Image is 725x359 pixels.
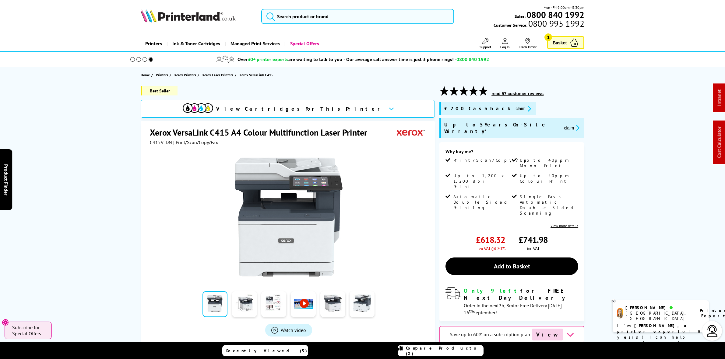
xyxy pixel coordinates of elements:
a: Log In [500,38,510,49]
span: Only 9 left [464,287,520,294]
span: 0800 995 1992 [527,21,584,26]
a: Home [141,72,151,78]
a: Intranet [716,90,722,106]
a: Add to Basket [445,257,578,275]
span: 0800 840 1992 [456,56,489,62]
span: 30+ printer experts [248,56,288,62]
a: Printerland Logo [141,9,254,24]
span: Save up to 60% on a subscription plan [450,331,530,337]
span: Print/Scan/Copy/Fax [453,157,532,163]
span: Automatic Double Sided Printing [453,194,511,210]
img: Printerland Logo [141,9,236,22]
p: of 8 years! I can help you choose the right product [617,323,704,352]
span: 1 [544,33,552,41]
span: ex VAT @ 20% [479,245,505,251]
span: £618.32 [476,234,505,245]
img: cmyk-icon.svg [183,103,213,113]
button: Close [2,319,9,326]
span: C415V_DN [150,139,172,145]
span: Watch video [281,327,306,333]
span: Xerox Laser Printers [202,72,233,78]
img: Xerox VersaLink C415 [229,157,348,277]
a: Cost Calculator [716,127,722,158]
span: Home [141,72,150,78]
input: Search product or brand [261,9,454,24]
span: Sales: [515,13,526,19]
span: Best Seller [141,86,178,95]
span: Customer Service: [494,21,584,28]
span: Up to 1,200 x 1,200 dpi Print [453,173,511,189]
div: [PERSON_NAME] [625,305,692,310]
span: Recently Viewed (5) [226,348,307,354]
button: promo-description [562,124,581,131]
h1: Xerox VersaLink C415 A4 Colour Multifunction Laser Printer [150,127,373,138]
img: user-headset-light.svg [706,325,718,337]
img: amy-livechat.png [617,308,623,319]
span: Ink & Toner Cartridges [172,36,220,51]
span: Up to 5 Years On-Site Warranty* [444,121,559,135]
div: Why buy me? [445,148,578,157]
a: Compare Products (2) [398,345,484,356]
span: Xerox Printers [174,72,196,78]
span: Product Finder [3,164,9,195]
a: Special Offers [284,36,324,51]
span: Printers [156,72,168,78]
a: View more details [551,223,578,228]
a: Basket 1 [547,36,584,49]
button: promo-description [514,105,533,112]
a: Track Order [519,38,537,49]
span: 2h, 8m [499,302,513,309]
span: Subscribe for Special Offers [12,324,46,337]
span: | Print/Scan/Copy/Fax [173,139,218,145]
span: Up to 40ppm Colour Print [520,173,577,184]
span: View Cartridges For This Printer [216,105,384,112]
sup: th [469,308,473,314]
a: Xerox VersaLink C415 [239,72,275,78]
span: Over are waiting to talk to you [238,56,342,62]
span: Up to 40ppm Mono Print [520,157,577,168]
div: [GEOGRAPHIC_DATA], [GEOGRAPHIC_DATA] [625,310,692,321]
a: Managed Print Services [225,36,284,51]
span: £200 Cashback [444,105,511,112]
div: modal_delivery [445,287,578,315]
a: Printers [156,72,170,78]
span: Log In [500,45,510,49]
span: Xerox VersaLink C415 [239,72,273,78]
span: View [532,329,563,340]
button: read 57 customer reviews [490,91,545,96]
span: inc VAT [527,245,540,251]
span: Single Pass Automatic Double Sided Scanning [520,194,577,216]
span: - Our average call answer time is just 3 phone rings! - [343,56,489,62]
a: 0800 840 1992 [526,12,584,18]
span: £741.98 [519,234,548,245]
span: Mon - Fri 9:00am - 5:30pm [544,5,584,10]
div: for FREE Next Day Delivery [464,287,578,301]
b: 0800 840 1992 [526,9,584,20]
b: I'm [PERSON_NAME], a printer expert [617,323,688,334]
a: Support [480,38,491,49]
a: Xerox Printers [174,72,198,78]
a: Product_All_Videos [265,324,312,337]
a: Printers [141,36,167,51]
span: Support [480,45,491,49]
a: Ink & Toner Cartridges [167,36,225,51]
a: Xerox Laser Printers [202,72,235,78]
a: Recently Viewed (5) [222,345,308,356]
img: Xerox [397,127,425,138]
span: Compare Products (2) [406,345,483,356]
span: Basket [553,39,567,47]
span: Order in the next for Free Delivery [DATE] 16 September! [464,302,562,316]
